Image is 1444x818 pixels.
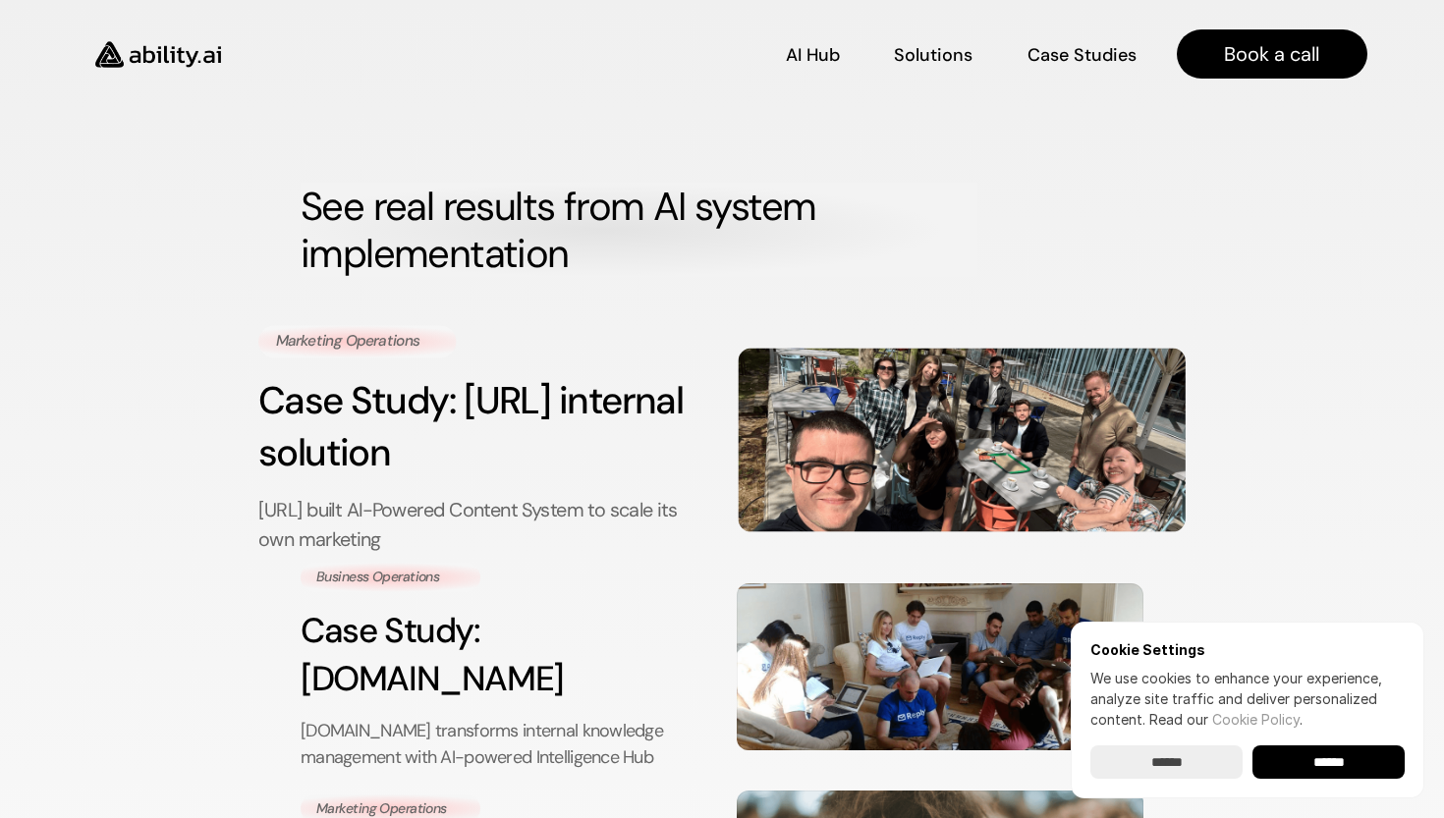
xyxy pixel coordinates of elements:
a: Book a call [1176,29,1366,79]
a: Solutions [893,37,972,72]
p: [URL] built AI-Powered Content System to scale its own marketing [258,495,705,553]
h6: Cookie Settings [1090,641,1405,658]
p: We use cookies to enhance your experience, analyze site traffic and deliver personalized content. [1090,668,1405,730]
p: Case Studies [1027,43,1136,68]
p: Solutions [893,43,972,68]
h3: Case Study: [DOMAIN_NAME] [301,607,707,703]
a: Business OperationsCase Study: [DOMAIN_NAME][DOMAIN_NAME] transforms internal knowledge managemen... [301,563,1143,771]
span: Read our . [1149,711,1303,728]
nav: Main navigation [249,29,1367,79]
p: [DOMAIN_NAME] transforms internal knowledge management with AI-powered Intelligence Hub [301,718,707,771]
strong: See real results from AI system implementation [301,181,825,279]
h3: Case Study: [URL] internal solution [258,373,705,479]
p: Business Operations [316,568,465,587]
a: Case Studies [1026,37,1137,72]
p: Book a call [1224,40,1319,68]
p: Marketing Operations [276,331,439,353]
a: AI Hub [785,37,839,72]
a: Cookie Policy [1212,711,1300,728]
p: AI Hub [785,43,839,68]
a: Marketing OperationsCase Study: [URL] internal solution[URL] built AI-Powered Content System to s... [258,325,1186,554]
